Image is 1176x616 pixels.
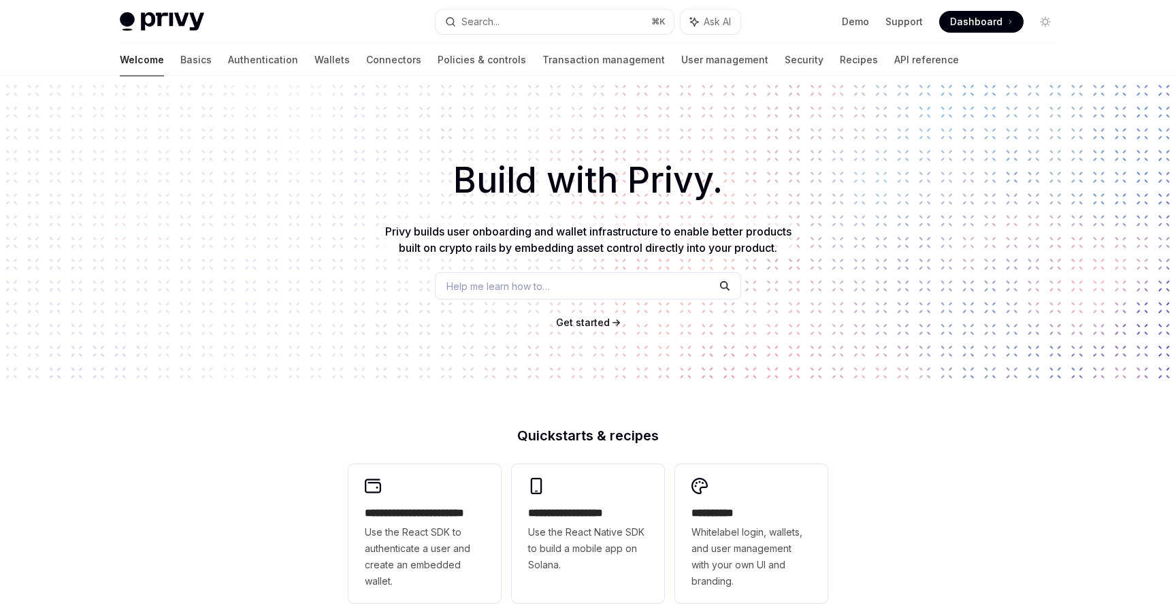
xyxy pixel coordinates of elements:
a: Connectors [366,44,421,76]
a: **** **** **** ***Use the React Native SDK to build a mobile app on Solana. [512,464,664,603]
a: User management [681,44,768,76]
a: Get started [556,316,610,329]
span: Dashboard [950,15,1002,29]
a: Policies & controls [438,44,526,76]
span: Use the React Native SDK to build a mobile app on Solana. [528,524,648,573]
img: light logo [120,12,204,31]
a: Basics [180,44,212,76]
button: Toggle dark mode [1034,11,1056,33]
a: Security [785,44,823,76]
a: API reference [894,44,959,76]
a: Welcome [120,44,164,76]
a: Demo [842,15,869,29]
span: ⌘ K [651,16,666,27]
button: Ask AI [681,10,740,34]
h2: Quickstarts & recipes [348,429,828,442]
span: Help me learn how to… [446,279,550,293]
span: Get started [556,317,610,328]
div: Search... [461,14,500,30]
a: Support [885,15,923,29]
h1: Build with Privy. [22,154,1154,207]
button: Search...⌘K [436,10,674,34]
span: Use the React SDK to authenticate a user and create an embedded wallet. [365,524,485,589]
a: Authentication [228,44,298,76]
span: Whitelabel login, wallets, and user management with your own UI and branding. [691,524,811,589]
a: Wallets [314,44,350,76]
span: Privy builds user onboarding and wallet infrastructure to enable better products built on crypto ... [385,225,791,255]
a: Recipes [840,44,878,76]
a: Transaction management [542,44,665,76]
a: Dashboard [939,11,1024,33]
a: **** *****Whitelabel login, wallets, and user management with your own UI and branding. [675,464,828,603]
span: Ask AI [704,15,731,29]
